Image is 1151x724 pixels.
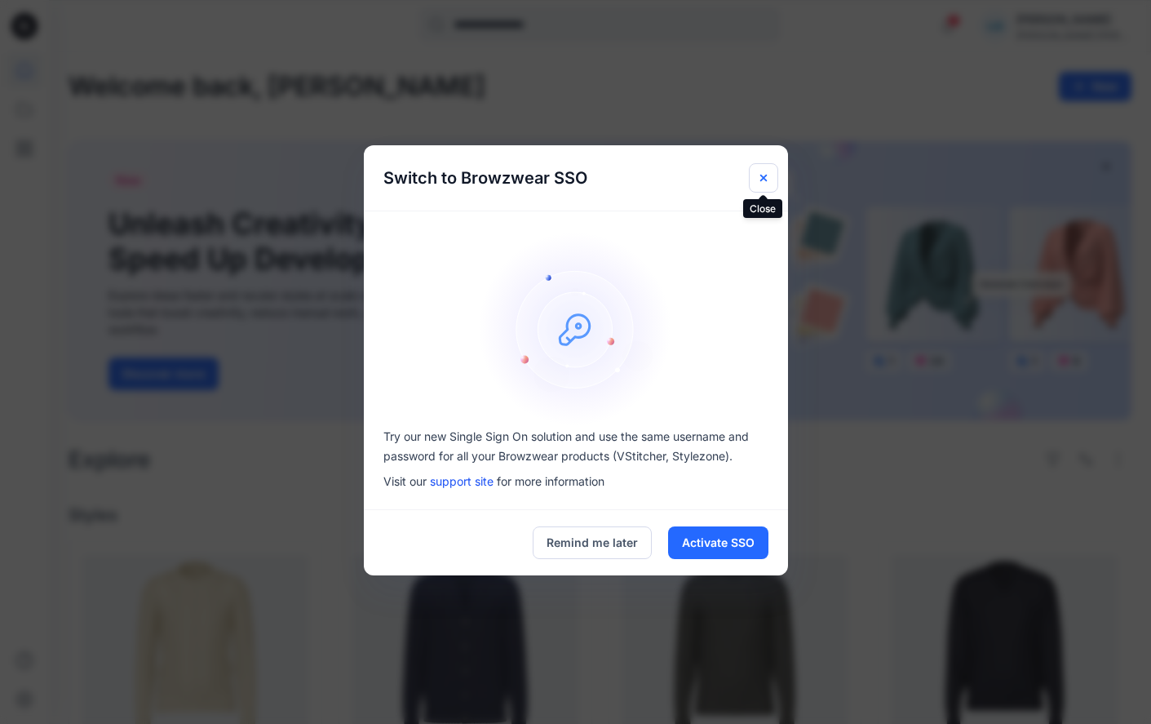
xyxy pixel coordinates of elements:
[383,473,768,490] p: Visit our for more information
[533,526,652,559] button: Remind me later
[430,474,494,488] a: support site
[668,526,768,559] button: Activate SSO
[364,145,607,211] h5: Switch to Browzwear SSO
[478,231,674,427] img: onboarding-sz2.1ef2cb9c.svg
[749,163,778,193] button: Close
[383,427,768,466] p: Try our new Single Sign On solution and use the same username and password for all your Browzwear...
